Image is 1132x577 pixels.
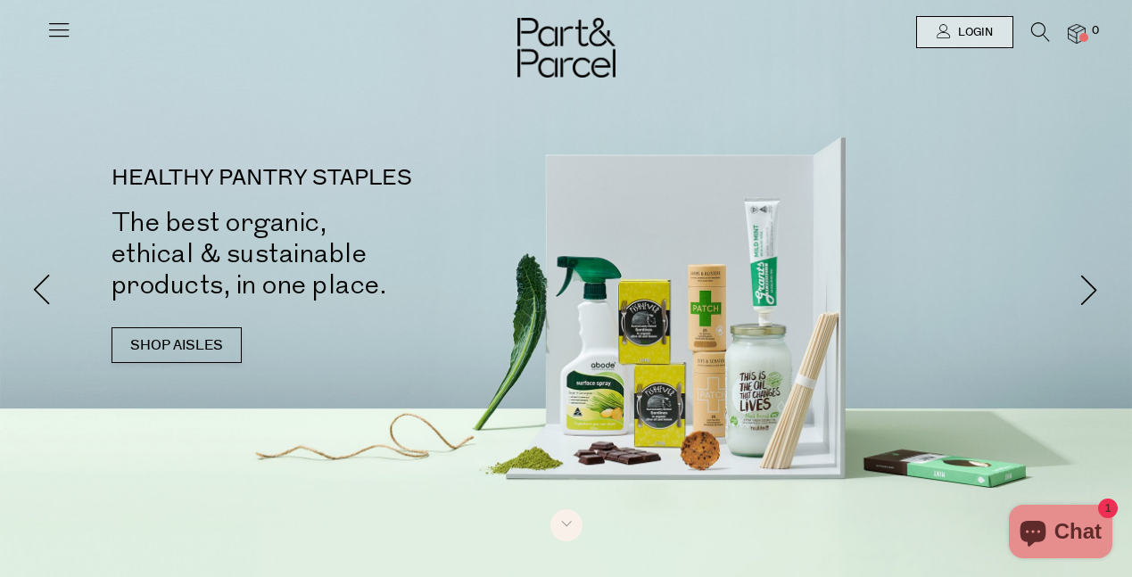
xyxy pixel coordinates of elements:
span: 0 [1087,23,1103,39]
p: HEALTHY PANTRY STAPLES [112,168,593,189]
span: Login [954,25,993,40]
a: SHOP AISLES [112,327,242,363]
a: Login [916,16,1013,48]
h2: The best organic, ethical & sustainable products, in one place. [112,207,593,301]
inbox-online-store-chat: Shopify online store chat [1004,505,1118,563]
img: Part&Parcel [517,18,616,78]
a: 0 [1068,24,1086,43]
